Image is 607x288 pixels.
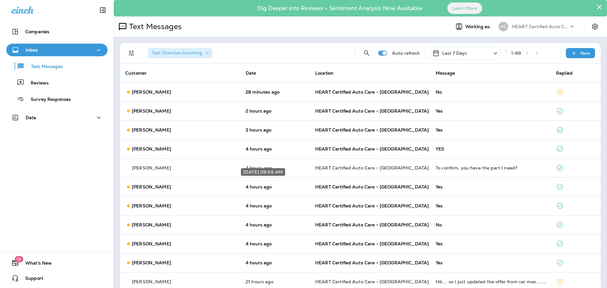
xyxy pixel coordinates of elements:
p: HEART Certified Auto Care [512,24,569,29]
span: HEART Certified Auto Care - [GEOGRAPHIC_DATA] [315,260,429,266]
button: Learn More [447,3,482,14]
span: What's New [19,260,52,268]
div: Yes [436,241,546,246]
p: Text Messages [126,22,182,31]
div: Yes [436,184,546,189]
span: HEART Certified Auto Care - [GEOGRAPHIC_DATA] [315,89,429,95]
p: [PERSON_NAME] [132,260,171,265]
p: Survey Responses [24,97,71,103]
button: Settings [589,21,601,32]
div: To confirm, you have the part I need? [436,165,546,170]
button: Support [6,272,107,285]
span: Location [315,70,334,76]
p: Text Messages [25,64,63,70]
span: Message [436,70,455,76]
span: 19 [15,256,23,262]
p: Oct 8, 2025 10:15 AM [246,108,305,113]
div: Text Direction:Incoming [148,48,212,58]
p: Oct 7, 2025 04:12 PM [246,279,305,284]
span: HEART Certified Auto Care - [GEOGRAPHIC_DATA] [315,165,429,171]
span: HEART Certified Auto Care - [GEOGRAPHIC_DATA] [315,279,429,285]
div: Yes [436,203,546,208]
p: New [580,51,590,56]
div: Yes [436,260,546,265]
p: Dig Deeper into Reviews - Sentiment Analysis Now Available [239,7,440,9]
button: Companies [6,25,107,38]
span: Customer [125,70,147,76]
div: 1 - 69 [511,51,521,56]
p: [PERSON_NAME] [132,184,171,189]
p: [PERSON_NAME] [132,222,171,227]
div: YES [436,146,546,151]
p: Oct 8, 2025 09:05 AM [246,222,305,227]
span: Working as: [465,24,492,29]
div: No [436,89,546,95]
p: Reviews [24,80,49,86]
button: Data [6,111,107,124]
span: HEART Certified Auto Care - [GEOGRAPHIC_DATA] [315,203,429,209]
p: Oct 8, 2025 09:39 AM [246,127,305,132]
p: Oct 8, 2025 09:06 AM [246,184,305,189]
p: [PERSON_NAME] [132,165,171,170]
p: [PERSON_NAME] [132,127,171,132]
div: Yes [436,127,546,132]
div: HC [499,22,508,31]
p: Auto refresh [392,51,420,56]
div: [DATE] 09:06 AM [241,168,285,176]
button: Collapse Sidebar [94,4,112,16]
button: Text Messages [6,59,107,73]
button: Search Messages [360,47,373,59]
p: Inbox [26,47,38,52]
span: HEART Certified Auto Care - [GEOGRAPHIC_DATA] [315,241,429,247]
button: Reviews [6,76,107,89]
p: Oct 8, 2025 09:05 AM [246,203,305,208]
span: HEART Certified Auto Care - [GEOGRAPHIC_DATA] [315,108,429,114]
p: Oct 8, 2025 09:06 AM [246,165,305,170]
div: Hiii.... so I just updated the offer from car max..... you were right with figure you guessed!...... [436,279,546,284]
button: Close [596,2,602,12]
span: Replied [556,70,573,76]
span: HEART Certified Auto Care - [GEOGRAPHIC_DATA] [315,127,429,133]
p: Oct 8, 2025 09:04 AM [246,260,305,265]
span: HEART Certified Auto Care - [GEOGRAPHIC_DATA] [315,222,429,228]
p: Data [26,115,36,120]
p: [PERSON_NAME] [132,108,171,113]
p: [PERSON_NAME] [132,89,171,95]
p: [PERSON_NAME] [132,279,171,284]
span: HEART Certified Auto Care - [GEOGRAPHIC_DATA] [315,184,429,190]
p: Last 7 Days [442,51,467,56]
button: 19What's New [6,257,107,269]
p: Oct 8, 2025 09:06 AM [246,146,305,151]
div: No [436,222,546,227]
span: Text Direction : Incoming [152,50,202,56]
p: [PERSON_NAME] [132,241,171,246]
p: Companies [25,29,49,34]
span: Support [19,276,43,283]
p: Oct 8, 2025 12:43 PM [246,89,305,95]
button: Filters [125,47,138,59]
p: [PERSON_NAME] [132,146,171,151]
div: Yes [436,108,546,113]
span: HEART Certified Auto Care - [GEOGRAPHIC_DATA] [315,146,429,152]
p: [PERSON_NAME] [132,203,171,208]
button: Survey Responses [6,92,107,106]
button: Inbox [6,44,107,56]
span: Date [246,70,256,76]
p: Oct 8, 2025 09:05 AM [246,241,305,246]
